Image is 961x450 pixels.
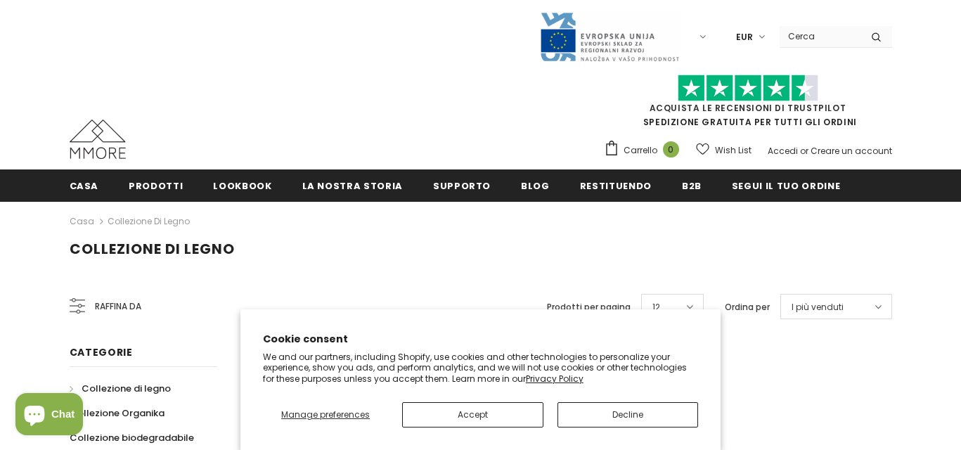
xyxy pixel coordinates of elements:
[302,169,403,201] a: La nostra storia
[129,179,183,193] span: Prodotti
[580,169,652,201] a: Restituendo
[768,145,798,157] a: Accedi
[70,179,99,193] span: Casa
[652,300,660,314] span: 12
[521,169,550,201] a: Blog
[70,345,133,359] span: Categorie
[547,300,631,314] label: Prodotti per pagina
[281,409,370,420] span: Manage preferences
[263,402,388,427] button: Manage preferences
[213,179,271,193] span: Lookbook
[557,402,699,427] button: Decline
[682,169,702,201] a: B2B
[663,141,679,157] span: 0
[732,179,840,193] span: Segui il tuo ordine
[108,215,190,227] a: Collezione di legno
[526,373,583,385] a: Privacy Policy
[792,300,844,314] span: I più venduti
[715,143,752,157] span: Wish List
[725,300,770,314] label: Ordina per
[696,138,752,162] a: Wish List
[580,179,652,193] span: Restituendo
[70,169,99,201] a: Casa
[70,401,165,425] a: Collezione Organika
[678,75,818,102] img: Fidati di Pilot Stars
[70,120,126,159] img: Casi MMORE
[302,179,403,193] span: La nostra storia
[433,179,491,193] span: supporto
[11,393,87,439] inbox-online-store-chat: Shopify online store chat
[129,169,183,201] a: Prodotti
[82,382,171,395] span: Collezione di legno
[811,145,892,157] a: Creare un account
[95,299,141,314] span: Raffina da
[70,425,194,450] a: Collezione biodegradabile
[521,179,550,193] span: Blog
[70,376,171,401] a: Collezione di legno
[263,332,699,347] h2: Cookie consent
[732,169,840,201] a: Segui il tuo ordine
[433,169,491,201] a: supporto
[213,169,271,201] a: Lookbook
[70,406,165,420] span: Collezione Organika
[736,30,753,44] span: EUR
[70,431,194,444] span: Collezione biodegradabile
[780,26,860,46] input: Search Site
[70,239,235,259] span: Collezione di legno
[402,402,543,427] button: Accept
[800,145,808,157] span: or
[539,30,680,42] a: Javni Razpis
[650,102,846,114] a: Acquista le recensioni di TrustPilot
[682,179,702,193] span: B2B
[263,352,699,385] p: We and our partners, including Shopify, use cookies and other technologies to personalize your ex...
[604,140,686,161] a: Carrello 0
[604,81,892,128] span: SPEDIZIONE GRATUITA PER TUTTI GLI ORDINI
[70,213,94,230] a: Casa
[539,11,680,63] img: Javni Razpis
[624,143,657,157] span: Carrello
